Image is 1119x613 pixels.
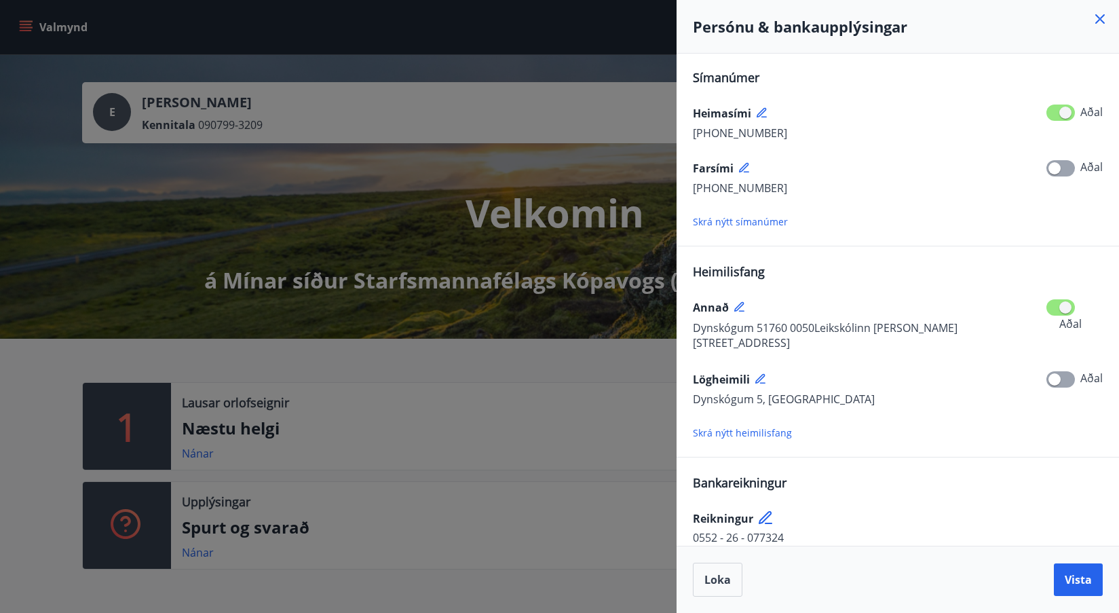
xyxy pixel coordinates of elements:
[693,475,786,491] span: Bankareikningur
[1080,371,1103,386] span: Aðal
[693,426,792,439] span: Skrá nýtt heimilisfang
[693,372,750,387] span: Lögheimili
[693,530,784,545] span: 0552 - 26 - 077324
[693,16,1103,37] h4: Persónu & bankaupplýsingar
[693,161,734,176] span: Farsími
[693,563,742,597] button: Loka
[693,215,788,228] span: Skrá nýtt símanúmer
[693,263,765,280] span: Heimilisfang
[693,126,787,141] span: [PHONE_NUMBER]
[693,181,787,196] span: [PHONE_NUMBER]
[693,69,759,86] span: Símanúmer
[1059,316,1082,331] span: Aðal
[1080,105,1103,119] span: Aðal
[1065,572,1092,587] span: Vista
[693,300,729,315] span: Annað
[1054,563,1103,596] button: Vista
[693,106,751,121] span: Heimasími
[693,392,875,407] span: Dynskógum 5, [GEOGRAPHIC_DATA]
[704,572,731,587] span: Loka
[693,511,753,526] span: Reikningur
[693,320,1054,350] span: Dynskógum 51760 0050Leikskólinn [PERSON_NAME][STREET_ADDRESS]
[1080,160,1103,174] span: Aðal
